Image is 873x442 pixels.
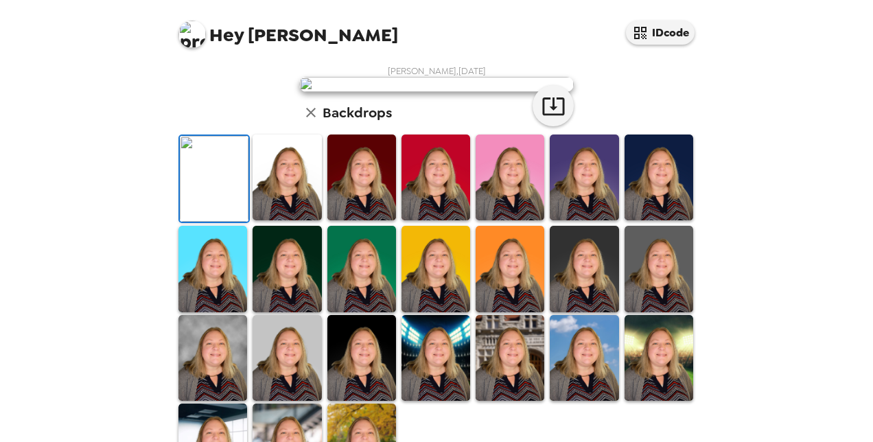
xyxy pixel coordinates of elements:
span: [PERSON_NAME] [178,14,398,45]
span: Hey [209,23,244,47]
img: profile pic [178,21,206,48]
span: [PERSON_NAME] , [DATE] [388,65,486,77]
h6: Backdrops [323,102,392,124]
img: user [299,77,574,92]
img: Original [180,136,248,222]
button: IDcode [626,21,695,45]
